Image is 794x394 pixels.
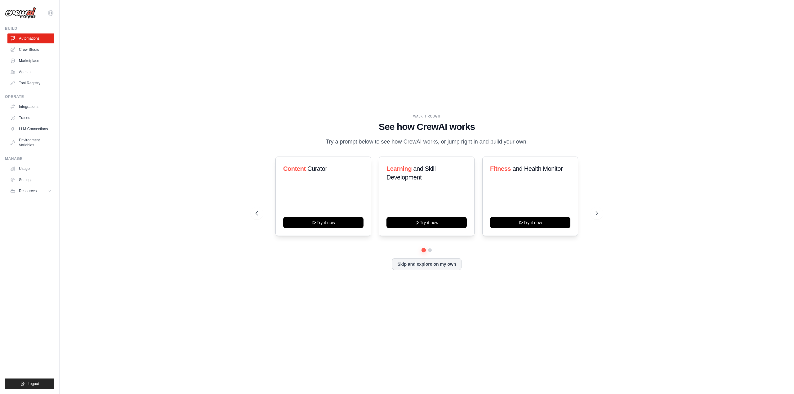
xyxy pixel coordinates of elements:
iframe: Chat Widget [763,364,794,394]
a: Usage [7,164,54,174]
a: Environment Variables [7,135,54,150]
div: 聊天小组件 [763,364,794,394]
div: Operate [5,94,54,99]
span: Fitness [490,165,511,172]
a: Integrations [7,102,54,112]
a: Settings [7,175,54,185]
span: and Health Monitor [512,165,563,172]
a: Agents [7,67,54,77]
span: Content [283,165,306,172]
div: Manage [5,156,54,161]
button: Try it now [283,217,364,228]
button: Try it now [490,217,570,228]
div: Build [5,26,54,31]
a: Marketplace [7,56,54,66]
a: Crew Studio [7,45,54,55]
button: Resources [7,186,54,196]
button: Skip and explore on my own [392,258,461,270]
a: Traces [7,113,54,123]
img: Logo [5,7,36,19]
button: Logout [5,379,54,389]
a: Automations [7,33,54,43]
span: Resources [19,188,37,193]
span: Logout [28,381,39,386]
div: WALKTHROUGH [256,114,598,119]
h1: See how CrewAI works [256,121,598,132]
span: Curator [307,165,327,172]
span: Learning [386,165,412,172]
button: Try it now [386,217,467,228]
a: Tool Registry [7,78,54,88]
a: LLM Connections [7,124,54,134]
span: and Skill Development [386,165,435,181]
p: Try a prompt below to see how CrewAI works, or jump right in and build your own. [323,137,531,146]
